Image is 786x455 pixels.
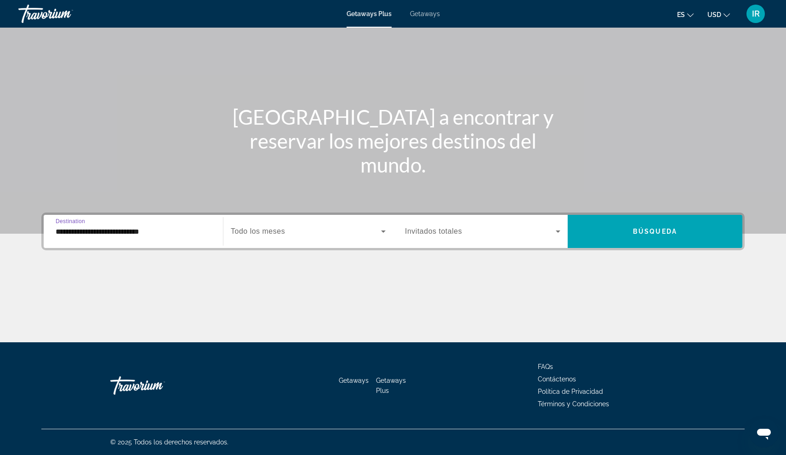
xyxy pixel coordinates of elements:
[110,372,202,399] a: Travorium
[410,10,440,17] a: Getaways
[744,4,768,23] button: User Menu
[221,105,565,177] h1: [GEOGRAPHIC_DATA] a encontrar y reservar los mejores destinos del mundo.
[376,377,406,394] a: Getaways Plus
[707,11,721,18] span: USD
[538,375,576,383] a: Contáctenos
[677,11,685,18] span: es
[707,8,730,21] button: Change currency
[110,438,228,446] span: © 2025 Todos los derechos reservados.
[749,418,779,448] iframe: Button to launch messaging window
[44,215,742,248] div: Search widget
[538,400,609,408] a: Términos y Condiciones
[339,377,369,384] a: Getaways
[347,10,392,17] a: Getaways Plus
[405,227,462,235] span: Invitados totales
[568,215,742,248] button: Búsqueda
[538,388,603,395] a: Política de Privacidad
[18,2,110,26] a: Travorium
[538,363,553,370] a: FAQs
[231,227,285,235] span: Todo los meses
[677,8,694,21] button: Change language
[56,218,85,224] span: Destination
[752,9,760,18] span: IR
[633,228,677,235] span: Búsqueda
